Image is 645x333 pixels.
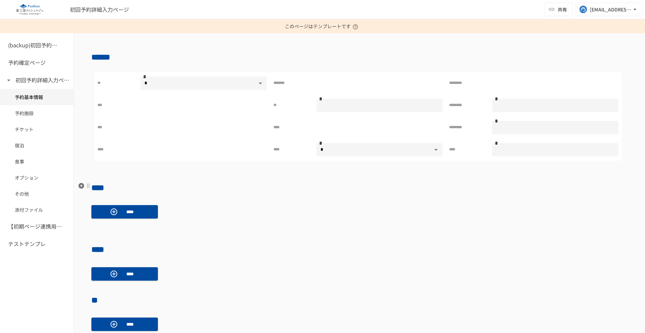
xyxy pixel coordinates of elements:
h6: (backup)初回予約詳細入力ページ複製 [8,41,62,50]
span: 予約基本情報 [15,93,59,101]
span: チケット [15,126,59,133]
span: 共有 [558,6,567,13]
span: 初回予約詳細入力ページ [70,5,129,13]
span: その他 [15,190,59,197]
h6: テストテンプレ [8,240,46,248]
span: 予約施設 [15,109,59,117]
span: 食事 [15,158,59,165]
h6: 予約確定ページ [8,58,46,67]
span: 宿泊 [15,142,59,149]
div: [EMAIL_ADDRESS][DOMAIN_NAME] [590,5,632,14]
span: オプション [15,174,59,181]
p: このページはテンプレートです [285,19,360,33]
button: 共有 [544,3,572,16]
h6: 初回予約詳細入力ページ [15,76,69,85]
img: eQeGXtYPV2fEKIA3pizDiVdzO5gJTl2ahLbsPaD2E4R [8,4,51,15]
span: 添付ファイル [15,206,59,213]
button: [EMAIL_ADDRESS][DOMAIN_NAME] [575,3,642,16]
h6: 【初期ページ連携用】SFAの会社から連携 [8,222,62,231]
